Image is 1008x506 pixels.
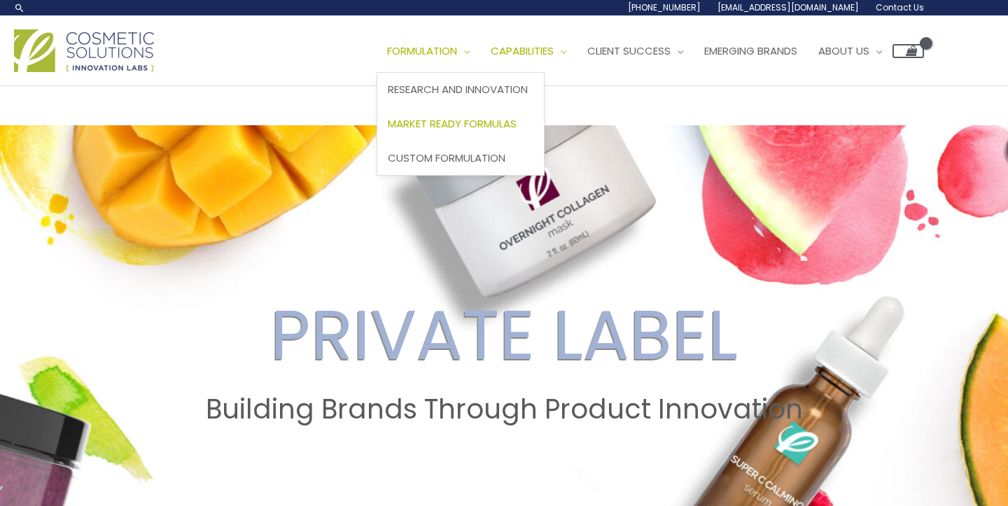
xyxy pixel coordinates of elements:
nav: Site Navigation [366,30,924,72]
span: Market Ready Formulas [388,116,517,131]
span: About Us [818,43,869,58]
img: Cosmetic Solutions Logo [14,29,154,72]
a: Client Success [577,30,694,72]
span: Formulation [387,43,457,58]
h2: PRIVATE LABEL [13,294,995,377]
span: [EMAIL_ADDRESS][DOMAIN_NAME] [717,1,859,13]
a: View Shopping Cart, empty [892,44,924,58]
a: About Us [808,30,892,72]
span: Client Success [587,43,671,58]
span: Custom Formulation [388,150,505,165]
a: Research and Innovation [377,73,544,107]
span: [PHONE_NUMBER] [628,1,701,13]
span: Emerging Brands [704,43,797,58]
a: Custom Formulation [377,141,544,175]
h2: Building Brands Through Product Innovation [13,393,995,426]
span: Research and Innovation [388,82,528,97]
span: Contact Us [876,1,924,13]
a: Market Ready Formulas [377,107,544,141]
a: Formulation [377,30,480,72]
a: Search icon link [14,2,25,13]
a: Emerging Brands [694,30,808,72]
a: Capabilities [480,30,577,72]
span: Capabilities [491,43,554,58]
